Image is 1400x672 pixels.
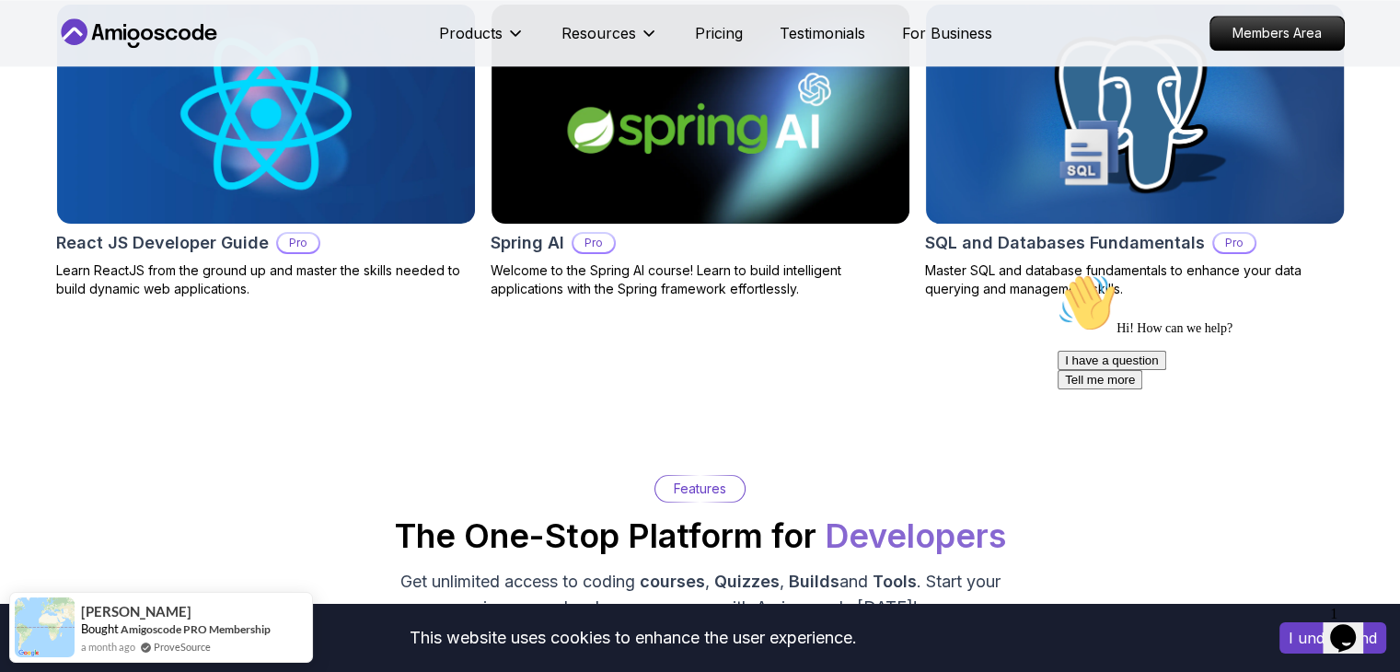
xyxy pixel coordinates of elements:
[56,261,476,298] p: Learn ReactJS from the ground up and master the skills needed to build dynamic web applications.
[491,230,564,256] h2: Spring AI
[278,234,318,252] p: Pro
[391,569,1010,620] p: Get unlimited access to coding , , and . Start your journey or level up your career with Amigosco...
[81,621,119,636] span: Bought
[7,104,92,123] button: Tell me more
[1209,16,1345,51] a: Members Area
[780,22,865,44] a: Testimonials
[1050,266,1382,589] iframe: chat widget
[714,572,780,591] span: Quizzes
[902,22,992,44] a: For Business
[640,572,705,591] span: courses
[925,230,1205,256] h2: SQL and Databases Fundamentals
[573,234,614,252] p: Pro
[674,480,726,498] p: Features
[1210,17,1344,50] p: Members Area
[1214,234,1255,252] p: Pro
[925,261,1345,298] p: Master SQL and database fundamentals to enhance your data querying and management skills.
[1279,622,1386,654] button: Accept cookies
[825,516,1006,556] span: Developers
[395,517,1006,554] h2: The One-Stop Platform for
[695,22,743,44] a: Pricing
[81,604,191,620] span: [PERSON_NAME]
[121,622,271,636] a: Amigoscode PRO Membership
[7,55,182,69] span: Hi! How can we help?
[561,22,636,44] p: Resources
[56,4,476,298] a: React JS Developer Guide cardReact JS Developer GuideProLearn ReactJS from the ground up and mast...
[7,7,339,123] div: 👋Hi! How can we help?I have a questionTell me more
[81,639,135,655] span: a month ago
[439,22,525,59] button: Products
[491,4,910,298] a: Spring AI cardSpring AIProWelcome to the Spring AI course! Learn to build intelligent application...
[14,618,1252,658] div: This website uses cookies to enhance the user experience.
[15,597,75,657] img: provesource social proof notification image
[57,5,475,224] img: React JS Developer Guide card
[492,5,909,224] img: Spring AI card
[491,261,910,298] p: Welcome to the Spring AI course! Learn to build intelligent applications with the Spring framewor...
[154,639,211,655] a: ProveSource
[7,7,66,66] img: :wave:
[1323,598,1382,654] iframe: chat widget
[439,22,503,44] p: Products
[925,4,1345,298] a: SQL and Databases Fundamentals cardSQL and Databases FundamentalsProMaster SQL and database funda...
[7,85,116,104] button: I have a question
[561,22,658,59] button: Resources
[789,572,839,591] span: Builds
[56,230,269,256] h2: React JS Developer Guide
[873,572,917,591] span: Tools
